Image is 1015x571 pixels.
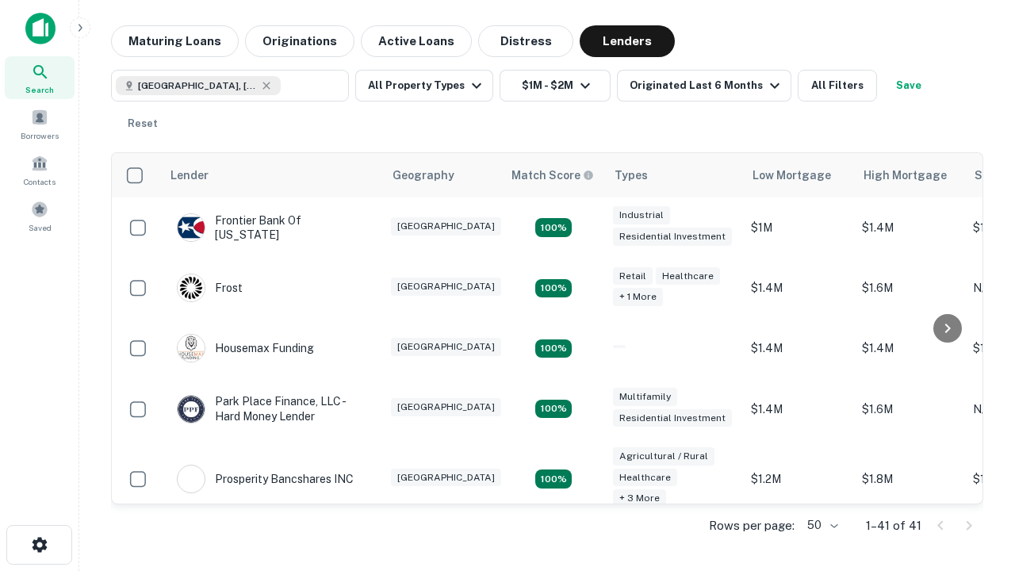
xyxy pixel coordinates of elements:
[854,153,965,197] th: High Mortgage
[613,228,732,246] div: Residential Investment
[580,25,675,57] button: Lenders
[178,396,205,423] img: picture
[161,153,383,197] th: Lender
[111,25,239,57] button: Maturing Loans
[177,465,354,493] div: Prosperity Bancshares INC
[864,166,947,185] div: High Mortgage
[743,378,854,439] td: $1.4M
[178,466,205,492] img: picture
[798,70,877,102] button: All Filters
[478,25,573,57] button: Distress
[361,25,472,57] button: Active Loans
[393,166,454,185] div: Geography
[613,267,653,285] div: Retail
[177,274,243,302] div: Frost
[355,70,493,102] button: All Property Types
[177,394,367,423] div: Park Place Finance, LLC - Hard Money Lender
[613,469,677,487] div: Healthcare
[177,334,314,362] div: Housemax Funding
[613,288,663,306] div: + 1 more
[391,217,501,236] div: [GEOGRAPHIC_DATA]
[613,409,732,427] div: Residential Investment
[854,439,965,519] td: $1.8M
[743,197,854,258] td: $1M
[383,153,502,197] th: Geography
[511,167,591,184] h6: Match Score
[613,206,670,224] div: Industrial
[535,218,572,237] div: Matching Properties: 4, hasApolloMatch: undefined
[391,278,501,296] div: [GEOGRAPHIC_DATA]
[178,214,205,241] img: picture
[5,102,75,145] a: Borrowers
[24,175,56,188] span: Contacts
[535,469,572,489] div: Matching Properties: 7, hasApolloMatch: undefined
[656,267,720,285] div: Healthcare
[613,447,714,466] div: Agricultural / Rural
[535,279,572,298] div: Matching Properties: 4, hasApolloMatch: undefined
[5,194,75,237] a: Saved
[177,213,367,242] div: Frontier Bank Of [US_STATE]
[511,167,594,184] div: Capitalize uses an advanced AI algorithm to match your search with the best lender. The match sco...
[391,338,501,356] div: [GEOGRAPHIC_DATA]
[391,398,501,416] div: [GEOGRAPHIC_DATA]
[5,56,75,99] a: Search
[178,335,205,362] img: picture
[753,166,831,185] div: Low Mortgage
[613,489,666,508] div: + 3 more
[743,258,854,318] td: $1.4M
[854,197,965,258] td: $1.4M
[936,393,1015,469] iframe: Chat Widget
[854,318,965,378] td: $1.4M
[391,469,501,487] div: [GEOGRAPHIC_DATA]
[117,108,168,140] button: Reset
[613,388,677,406] div: Multifamily
[502,153,605,197] th: Capitalize uses an advanced AI algorithm to match your search with the best lender. The match sco...
[500,70,611,102] button: $1M - $2M
[535,400,572,419] div: Matching Properties: 4, hasApolloMatch: undefined
[21,129,59,142] span: Borrowers
[29,221,52,234] span: Saved
[605,153,743,197] th: Types
[743,153,854,197] th: Low Mortgage
[743,318,854,378] td: $1.4M
[854,378,965,439] td: $1.6M
[617,70,791,102] button: Originated Last 6 Months
[245,25,354,57] button: Originations
[866,516,921,535] p: 1–41 of 41
[138,79,257,93] span: [GEOGRAPHIC_DATA], [GEOGRAPHIC_DATA], [GEOGRAPHIC_DATA]
[883,70,934,102] button: Save your search to get updates of matches that match your search criteria.
[854,258,965,318] td: $1.6M
[170,166,209,185] div: Lender
[630,76,784,95] div: Originated Last 6 Months
[535,339,572,358] div: Matching Properties: 4, hasApolloMatch: undefined
[615,166,648,185] div: Types
[743,439,854,519] td: $1.2M
[801,514,841,537] div: 50
[25,13,56,44] img: capitalize-icon.png
[178,274,205,301] img: picture
[25,83,54,96] span: Search
[709,516,795,535] p: Rows per page:
[5,148,75,191] a: Contacts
